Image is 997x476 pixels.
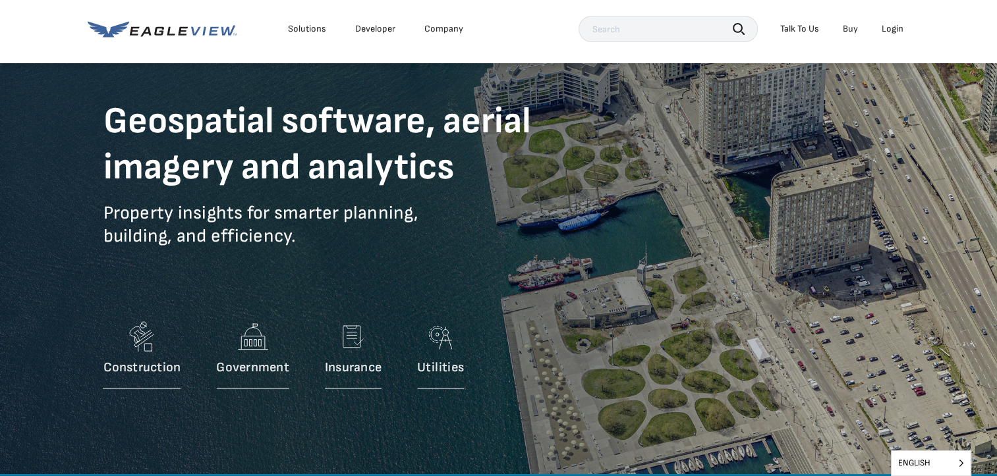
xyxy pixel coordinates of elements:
[325,359,382,376] p: Insurance
[579,16,758,42] input: Search
[103,317,181,396] a: Construction
[216,317,289,396] a: Government
[103,359,181,376] p: Construction
[103,201,578,267] p: Property insights for smarter planning, building, and efficiency.
[892,451,970,475] span: English
[891,450,971,476] aside: Language selected: English
[216,359,289,376] p: Government
[843,23,858,35] a: Buy
[325,317,382,396] a: Insurance
[288,23,326,35] div: Solutions
[103,99,578,191] h1: Geospatial software, aerial imagery and analytics
[355,23,395,35] a: Developer
[417,359,464,376] p: Utilities
[417,317,464,396] a: Utilities
[780,23,819,35] div: Talk To Us
[424,23,463,35] div: Company
[882,23,903,35] div: Login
